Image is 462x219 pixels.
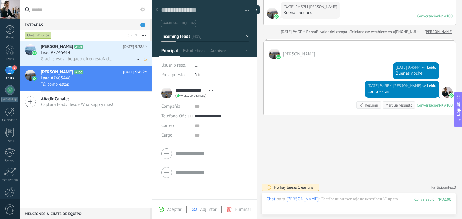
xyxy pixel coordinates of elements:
span: 0 [454,185,456,190]
span: Archivos [210,48,226,57]
span: se establece en «[PHONE_NUMBER]» [366,29,428,35]
div: Buenas noche [396,70,436,76]
img: waba.svg [276,55,281,59]
span: A100 [74,70,83,74]
span: Lead #7745414 [41,50,70,56]
div: 100 [414,197,451,202]
span: A101 [74,45,83,49]
span: [PERSON_NAME] [41,44,73,50]
span: Correo [161,123,174,128]
span: Captura leads desde Whatsapp y más! [41,102,113,107]
span: whatsapp business [180,94,205,97]
span: Susana Rocha (Oficina de Venta) [393,83,421,89]
div: $ [195,70,249,80]
span: Estadísticas [183,48,205,57]
div: Marque resuelto [385,102,412,108]
span: Principal [161,48,178,57]
img: waba.svg [274,14,279,19]
span: Copilot [455,102,461,116]
div: [DATE] 9:43PM [281,29,306,35]
span: para [277,196,285,202]
span: Leído [427,64,436,70]
img: waba.svg [449,93,454,97]
span: Lizeth Cordoba [269,49,280,59]
a: avataricon[PERSON_NAME]A101[DATE] 9:38AMLead #7745414Gracias esos abogado dicen estafadores me te... [20,41,152,66]
div: Chats abiertos [25,32,51,39]
span: : [319,196,319,202]
span: Lizeth Cordoba [309,4,337,10]
div: Conversación [417,13,439,19]
div: Chats [1,76,19,80]
div: Resumir [365,102,378,108]
div: Conversación [417,103,439,108]
div: [DATE] 9:43PM [283,4,309,10]
span: [DATE] 9:45PM [123,69,148,75]
span: Leído [427,83,436,89]
div: Listas [1,139,19,143]
span: Lead #7605446 [41,75,70,81]
span: Robot [306,29,316,34]
a: Participantes:0 [431,185,456,190]
div: Lizeth Cordoba [286,196,319,202]
div: como estas [368,89,436,95]
div: № A100 [439,103,453,108]
div: Buenas noches [283,10,337,16]
div: Total: 1 [124,32,137,38]
div: Compañía [161,102,190,111]
span: 1 [140,23,145,27]
button: Teléfono Oficina [161,111,190,121]
span: [DATE] 9:38AM [123,44,148,50]
span: Adjuntar [200,207,217,212]
span: Crear una [298,185,314,190]
div: [DATE] 9:45PM [396,64,421,70]
div: No hay tareas. [274,185,314,190]
span: Añadir Canales [41,96,113,102]
button: Correo [161,121,174,130]
div: № A100 [439,13,453,19]
span: Aceptar [167,207,181,212]
a: avataricon[PERSON_NAME]A100[DATE] 9:45PMLead #7605446Tú: como estas [20,66,152,91]
span: 1 [12,65,17,70]
img: icon [32,51,37,55]
div: Presupuesto [161,70,190,80]
span: Lizeth Cordoba [267,8,278,19]
span: Teléfono Oficina [161,113,192,119]
div: [DATE] 9:45PM [368,83,393,89]
span: El valor del campo «Teléfono» [316,29,366,35]
div: Usuario resp. [161,61,190,70]
span: Lizeth Cordoba [283,51,315,57]
div: Estadísticas [1,178,19,182]
div: Leads [1,57,19,61]
span: Tú: como estas [41,82,69,87]
span: ... [195,62,199,68]
span: Cargo [161,133,172,137]
span: [PERSON_NAME] [41,69,73,75]
div: Correo [1,159,19,163]
div: Calendario [1,118,19,122]
span: Susana Rocha [442,87,453,97]
span: #agregar etiquetas [163,21,196,25]
span: Usuario resp. [161,62,186,68]
span: Gracias esos abogado dicen estafadores me tengo n ir del pais [41,56,115,62]
span: Eliminar [235,207,251,212]
div: Menciones & Chats de equipo [20,208,150,219]
span: Presupuesto [161,72,185,78]
a: [PERSON_NAME] [425,29,453,35]
div: WhatsApp [1,97,18,102]
div: Entradas [20,19,150,30]
div: Ocultar [254,5,260,14]
div: Cargo [161,130,190,140]
div: Panel [1,36,19,40]
img: icon [32,76,37,81]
